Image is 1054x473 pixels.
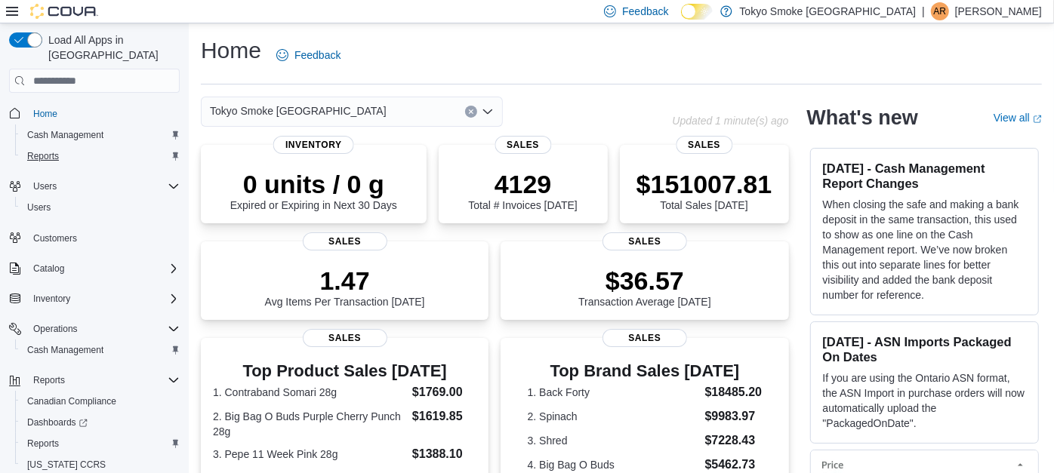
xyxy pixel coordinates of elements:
button: Users [15,197,186,218]
span: Catalog [33,263,64,275]
span: Dashboards [27,416,88,428]
dt: 2. Spinach [528,409,699,424]
div: Expired or Expiring in Next 30 Days [230,169,397,211]
p: 1.47 [265,266,425,296]
span: Operations [27,320,180,338]
span: [US_STATE] CCRS [27,459,106,471]
dt: 4. Big Bag O Buds [528,457,699,472]
span: Sales [676,136,732,154]
a: Dashboards [15,412,186,433]
a: View allExternal link [994,112,1042,124]
button: Reports [15,433,186,454]
dt: 3. Pepe 11 Week Pink 28g [213,447,406,462]
button: Catalog [27,260,70,278]
p: | [922,2,925,20]
span: Sales [303,232,387,250]
button: Inventory [27,290,76,308]
span: Cash Management [21,126,180,144]
dd: $18485.20 [705,383,763,401]
a: Customers [27,229,83,247]
input: Dark Mode [681,4,713,20]
a: Users [21,198,57,217]
span: Inventory [33,293,70,305]
button: Reports [3,370,186,391]
p: When closing the safe and making a bank deposit in the same transaction, this used to show as one... [823,197,1026,303]
a: Cash Management [21,126,109,144]
button: Reports [15,146,186,167]
dd: $7228.43 [705,432,763,450]
button: Customers [3,227,186,249]
button: Inventory [3,288,186,309]
dd: $1769.00 [412,383,476,401]
a: Reports [21,147,65,165]
span: Cash Management [21,341,180,359]
span: Customers [27,229,180,247]
button: Users [27,177,63,195]
p: 4129 [468,169,577,199]
h3: [DATE] - ASN Imports Packaged On Dates [823,334,1026,364]
span: Users [27,201,51,213]
h2: What's new [807,106,918,130]
a: Reports [21,435,65,453]
span: Home [33,108,57,120]
button: Open list of options [482,106,494,118]
dt: 3. Shred [528,433,699,448]
span: Cash Management [27,344,103,356]
span: Sales [603,329,687,347]
dt: 2. Big Bag O Buds Purple Cherry Punch 28g [213,409,406,439]
span: Sales [303,329,387,347]
p: $36.57 [578,266,711,296]
span: Reports [21,147,180,165]
span: Canadian Compliance [27,395,116,407]
button: Clear input [465,106,477,118]
button: Cash Management [15,124,186,146]
img: Cova [30,4,98,19]
span: Cash Management [27,129,103,141]
a: Home [27,105,63,123]
span: Sales [603,232,687,250]
h3: Top Product Sales [DATE] [213,362,476,380]
span: Customers [33,232,77,244]
span: Reports [27,371,180,389]
a: Cash Management [21,341,109,359]
div: Total Sales [DATE] [636,169,772,211]
p: $151007.81 [636,169,772,199]
h3: Top Brand Sales [DATE] [528,362,763,380]
p: Tokyo Smoke [GEOGRAPHIC_DATA] [740,2,917,20]
a: Feedback [270,40,347,70]
h1: Home [201,35,261,66]
span: Reports [21,435,180,453]
span: Feedback [622,4,668,19]
span: Catalog [27,260,180,278]
div: Transaction Average [DATE] [578,266,711,308]
dd: $9983.97 [705,407,763,425]
button: Home [3,102,186,124]
span: Operations [33,323,78,335]
dt: 1. Contraband Somari 28g [213,385,406,400]
span: Users [27,177,180,195]
button: Canadian Compliance [15,391,186,412]
div: Avg Items Per Transaction [DATE] [265,266,425,308]
span: Feedback [294,48,341,63]
span: Dashboards [21,413,180,432]
span: Home [27,103,180,122]
button: Reports [27,371,71,389]
div: Total # Invoices [DATE] [468,169,577,211]
div: Alexander Rosales [931,2,949,20]
dd: $1619.85 [412,407,476,425]
button: Operations [27,320,84,338]
span: Tokyo Smoke [GEOGRAPHIC_DATA] [210,102,387,120]
a: Dashboards [21,413,94,432]
span: Load All Apps in [GEOGRAPHIC_DATA] [42,32,180,63]
button: Cash Management [15,339,186,361]
span: Users [33,180,57,192]
button: Operations [3,318,186,339]
span: AR [934,2,947,20]
p: If you are using the Ontario ASN format, the ASN Import in purchase orders will now automatically... [823,370,1026,431]
p: 0 units / 0 g [230,169,397,199]
span: Inventory [273,136,354,154]
h3: [DATE] - Cash Management Report Changes [823,161,1026,191]
span: Inventory [27,290,180,308]
span: Canadian Compliance [21,392,180,410]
